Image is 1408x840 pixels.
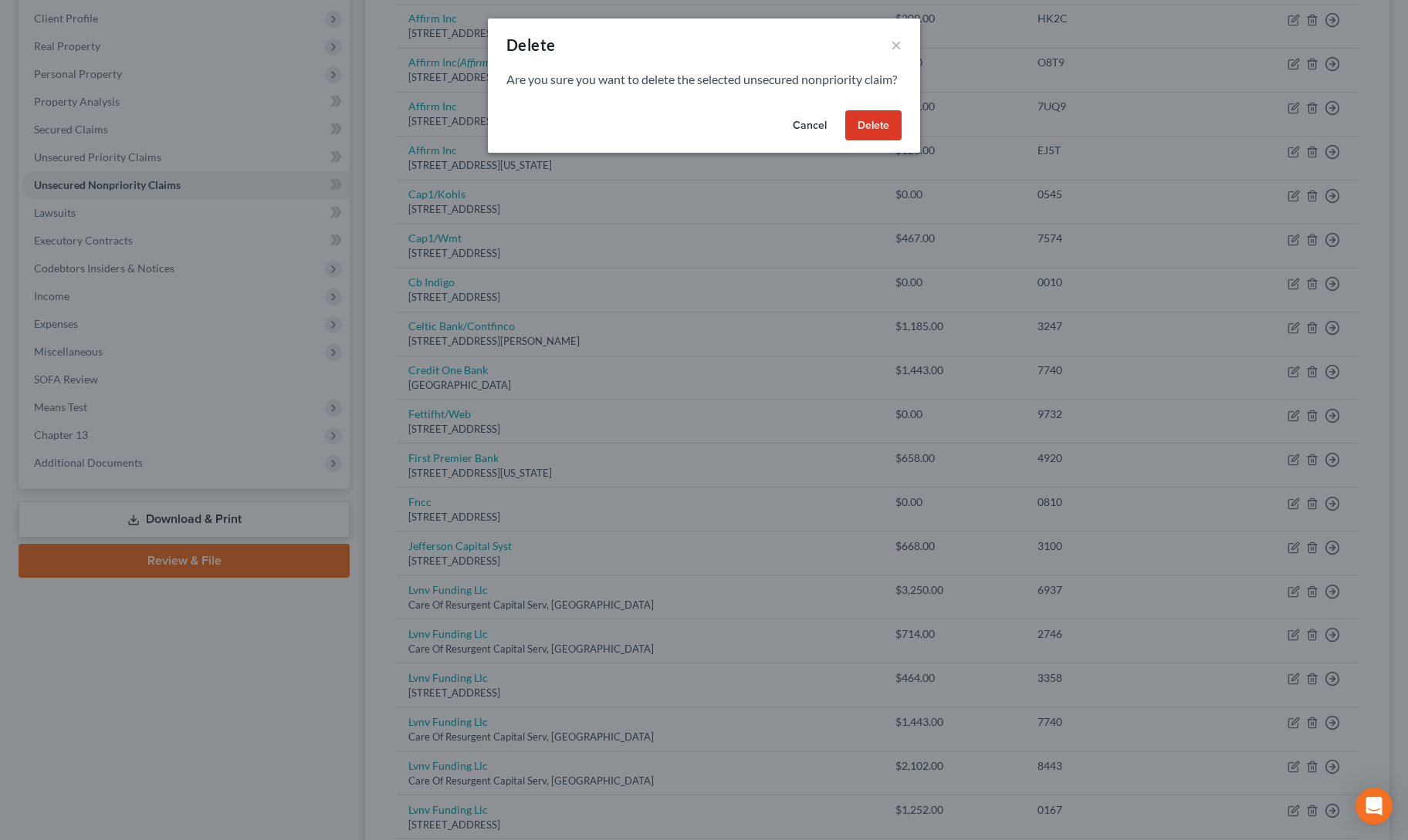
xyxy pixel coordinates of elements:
[506,71,902,89] p: Are you sure you want to delete the selected unsecured nonpriority claim?
[506,34,555,56] div: Delete
[780,110,839,141] button: Cancel
[891,35,902,54] button: ×
[845,110,902,141] button: Delete
[1356,788,1393,825] div: Open Intercom Messenger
